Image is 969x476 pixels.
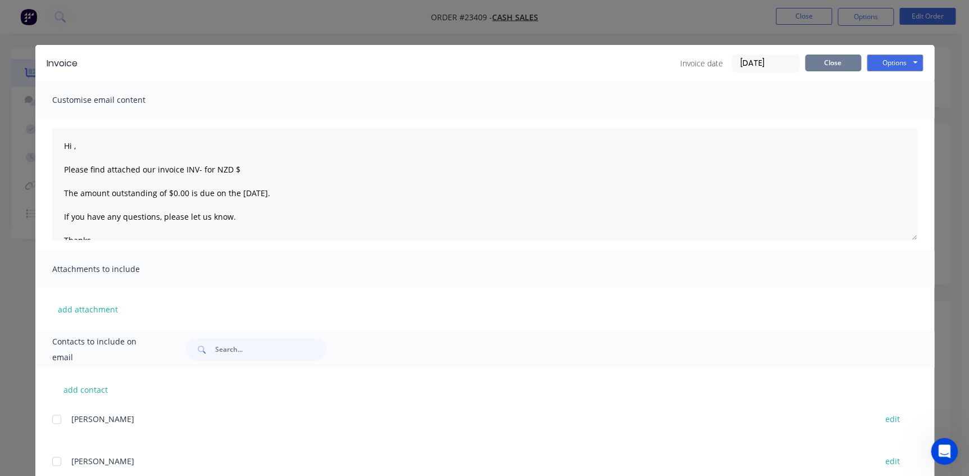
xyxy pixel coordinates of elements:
[71,456,134,466] span: [PERSON_NAME]
[52,334,158,365] span: Contacts to include on email
[215,338,326,361] input: Search...
[47,57,78,70] div: Invoice
[52,128,917,241] textarea: Hi , Please find attached our invoice INV- for NZD $ The amount outstanding of $0.00 is due on th...
[52,381,120,398] button: add contact
[867,55,923,71] button: Options
[52,261,176,277] span: Attachments to include
[52,301,124,318] button: add attachment
[931,438,958,465] iframe: Intercom live chat
[805,55,861,71] button: Close
[52,92,176,108] span: Customise email content
[680,57,723,69] span: Invoice date
[879,454,907,469] button: edit
[879,411,907,427] button: edit
[71,414,134,424] span: [PERSON_NAME]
